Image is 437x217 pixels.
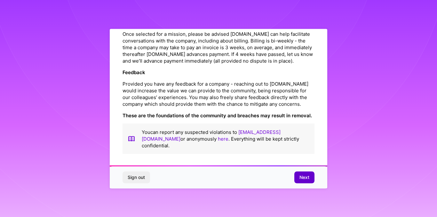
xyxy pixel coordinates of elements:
strong: These are the foundations of the community and breaches may result in removal. [123,112,312,118]
strong: Feedback [123,69,145,75]
a: [EMAIL_ADDRESS][DOMAIN_NAME] [142,129,281,142]
button: Next [294,172,314,183]
span: Sign out [128,174,145,181]
button: Sign out [123,172,150,183]
p: You can report any suspected violations to or anonymously . Everything will be kept strictly conf... [142,128,309,149]
span: Next [299,174,309,181]
img: book icon [128,128,135,149]
p: Once selected for a mission, please be advised [DOMAIN_NAME] can help facilitate conversations wi... [123,30,314,64]
a: here [218,136,228,142]
p: Provided you have any feedback for a company - reaching out to [DOMAIN_NAME] would increase the v... [123,80,314,107]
